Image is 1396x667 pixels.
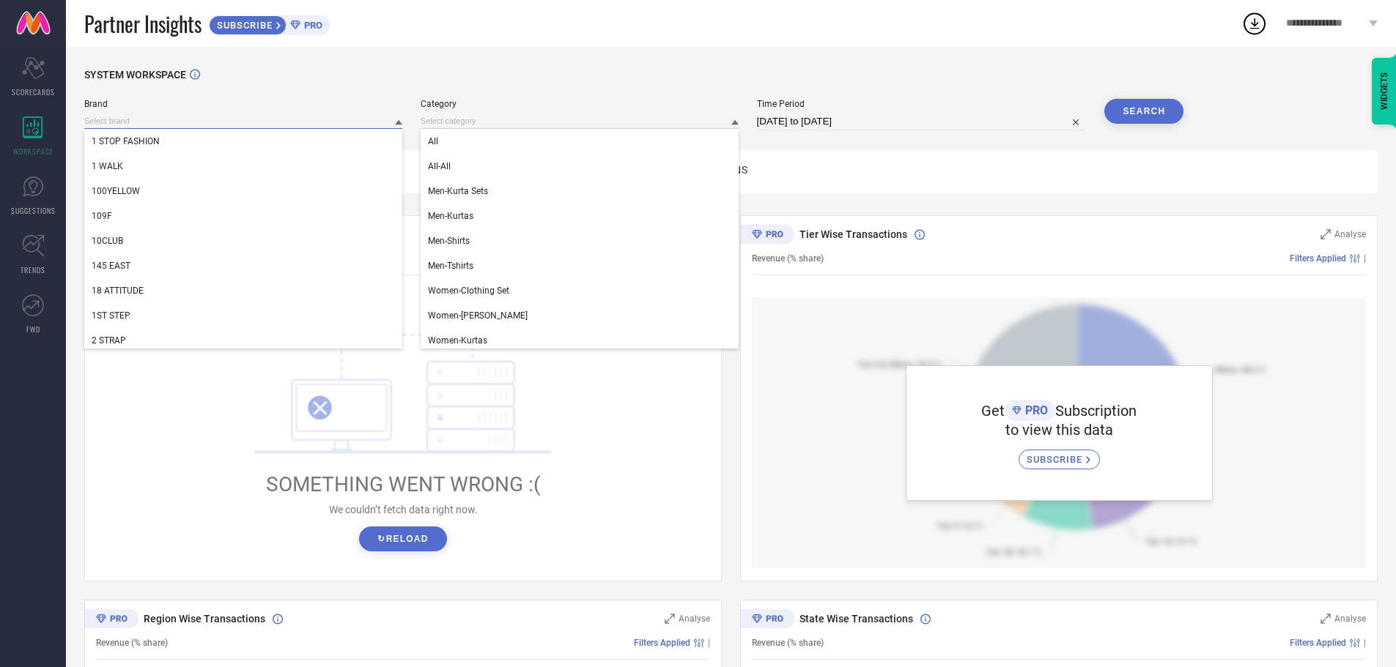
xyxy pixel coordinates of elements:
span: Men-Shirts [428,236,470,246]
span: SCORECARDS [12,86,55,97]
span: FWD [26,324,40,335]
div: Men-Kurtas [421,204,739,228]
span: 1 STOP FASHION [92,136,160,146]
span: Filters Applied [1290,638,1346,648]
span: SYSTEM WORKSPACE [84,69,186,81]
span: Get [981,402,1005,420]
span: Subscription [1055,402,1137,420]
div: 2 STRAP [84,328,402,353]
span: TRENDS [21,264,45,275]
div: Premium [740,225,794,247]
span: PRO [1022,403,1048,417]
a: SUBSCRIBEPRO [209,12,330,35]
span: Women-[PERSON_NAME] [428,310,528,321]
span: | [708,638,710,648]
div: Men-Shirts [421,228,739,253]
span: 145 EAST [92,261,130,271]
span: Revenue (% share) [752,253,824,264]
span: Men-Kurta Sets [428,186,488,196]
span: Brand [84,99,402,109]
input: Select brand [84,113,402,129]
div: Open download list [1241,10,1268,37]
span: 109F [92,211,112,221]
div: Premium [740,609,794,631]
span: 18 ATTITUDE [92,286,144,296]
span: Filters Applied [634,638,690,648]
span: Analyse [1334,614,1366,624]
span: Men-Kurtas [428,211,473,221]
span: All [428,136,438,146]
div: 1 STOP FASHION [84,129,402,154]
span: 1 WALK [92,161,123,171]
span: Tier Wise Transactions [799,228,907,240]
span: Women-Clothing Set [428,286,509,296]
span: WORKSPACE [13,146,53,157]
span: Analyse [1334,229,1366,239]
span: PRO [300,20,322,31]
span: Revenue (% share) [752,638,824,648]
div: Women-Kurtas [421,328,739,353]
span: Women-Kurtas [428,335,487,346]
span: All-All [428,161,451,171]
span: Filters Applied [1290,253,1346,264]
div: Women-Clothing Set [421,278,739,303]
span: Analyse [679,614,710,624]
div: Men-Kurta Sets [421,179,739,204]
span: | [1364,253,1366,264]
button: Search [1104,99,1183,124]
div: Premium [84,609,139,631]
span: Men-Tshirts [428,261,473,271]
div: 10CLUB [84,228,402,253]
div: 1 WALK [84,154,402,179]
svg: Zoom [1321,614,1331,624]
span: 1ST STEP [92,310,130,321]
span: Time Period [757,99,1087,109]
span: Partner Insights [84,9,202,39]
span: Category [421,99,739,109]
div: Women-Kurta Sets [421,303,739,328]
span: SUGGESTIONS [11,205,56,216]
div: 1ST STEP [84,303,402,328]
div: All [421,129,739,154]
span: Region Wise Transactions [144,613,265,625]
div: All-All [421,154,739,179]
div: 18 ATTITUDE [84,278,402,303]
div: Men-Tshirts [421,253,739,278]
span: We couldn’t fetch data right now. [329,504,478,515]
svg: Zoom [1321,229,1331,239]
span: 100YELLOW [92,186,140,196]
div: 100YELLOW [84,179,402,204]
span: SUBSCRIBE [1027,454,1086,465]
span: | [1364,638,1366,648]
input: Select time period [757,113,1087,130]
span: State Wise Transactions [799,613,913,625]
span: to view this data [1005,421,1113,439]
span: 10CLUB [92,236,123,246]
span: SOMETHING WENT WRONG :( [266,472,541,496]
svg: Zoom [665,614,675,624]
div: 109F [84,204,402,228]
button: ↻Reload [359,526,446,551]
a: SUBSCRIBE [1019,439,1100,469]
div: 145 EAST [84,253,402,278]
span: SUBSCRIBE [210,20,276,31]
input: Select category [421,113,739,129]
span: 2 STRAP [92,335,126,346]
span: Revenue (% share) [96,638,168,648]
